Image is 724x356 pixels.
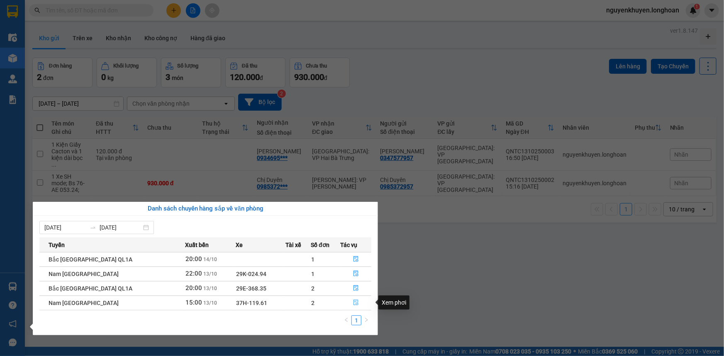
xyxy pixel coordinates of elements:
[341,315,351,325] button: left
[353,285,359,292] span: file-done
[236,240,243,249] span: Xe
[49,271,119,277] span: Nam [GEOGRAPHIC_DATA]
[49,240,65,249] span: Tuyến
[236,271,266,277] span: 29K-024.94
[341,315,351,325] li: Previous Page
[311,240,329,249] span: Số đơn
[353,300,359,306] span: file-done
[311,271,314,277] span: 1
[185,255,202,263] span: 20:00
[44,223,86,232] input: Từ ngày
[341,267,371,281] button: file-done
[90,224,96,231] span: to
[39,204,371,214] div: Danh sách chuyến hàng sắp về văn phòng
[236,300,267,306] span: 37H-119.61
[352,316,361,325] a: 1
[353,271,359,277] span: file-done
[311,285,314,292] span: 2
[185,240,209,249] span: Xuất bến
[341,296,371,310] button: file-done
[185,284,202,292] span: 20:00
[49,256,132,263] span: Bắc [GEOGRAPHIC_DATA] QL1A
[351,315,361,325] li: 1
[285,240,301,249] span: Tài xế
[353,256,359,263] span: file-done
[341,253,371,266] button: file-done
[185,299,202,306] span: 15:00
[361,315,371,325] li: Next Page
[90,224,96,231] span: swap-right
[341,282,371,295] button: file-done
[185,270,202,277] span: 22:00
[236,285,266,292] span: 29E-368.35
[361,315,371,325] button: right
[340,240,357,249] span: Tác vụ
[49,285,132,292] span: Bắc [GEOGRAPHIC_DATA] QL1A
[203,300,217,306] span: 13/10
[203,286,217,291] span: 13/10
[100,223,141,232] input: Đến ngày
[344,317,349,322] span: left
[311,300,314,306] span: 2
[203,257,217,262] span: 14/10
[364,317,369,322] span: right
[203,271,217,277] span: 13/10
[49,300,119,306] span: Nam [GEOGRAPHIC_DATA]
[311,256,314,263] span: 1
[378,295,410,310] div: Xem phơi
